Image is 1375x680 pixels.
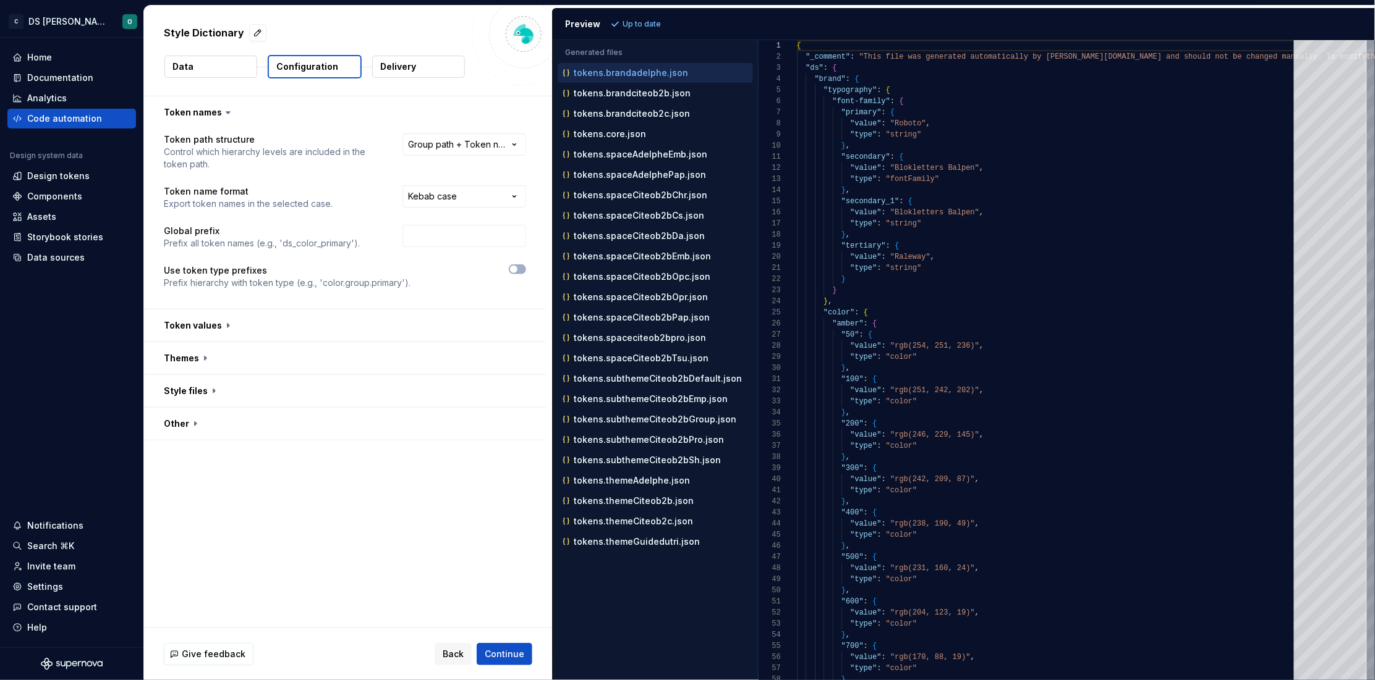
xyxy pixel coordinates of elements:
[1104,52,1366,61] span: [DOMAIN_NAME] and should not be changed manually. To modify
[759,507,781,518] div: 43
[558,413,753,426] button: tokens.subthemeCiteob2bGroup.json
[899,97,903,106] span: {
[797,41,801,50] span: {
[877,442,881,450] span: :
[574,353,709,363] p: tokens.spaceCiteob2bTsu.json
[872,419,877,428] span: {
[558,392,753,406] button: tokens.subthemeCiteob2bEmp.json
[2,8,141,35] button: CDS [PERSON_NAME]O
[268,55,362,78] button: Configuration
[759,518,781,529] div: 44
[846,141,850,150] span: ,
[574,394,728,404] p: tokens.subthemeCiteob2bEmp.json
[886,241,890,250] span: :
[841,553,864,561] span: "500"
[926,119,930,128] span: ,
[7,618,136,637] button: Help
[759,574,781,585] div: 49
[759,174,781,185] div: 13
[485,648,524,660] span: Continue
[27,231,103,243] div: Storybook stories
[759,118,781,129] div: 8
[759,274,781,285] div: 22
[164,133,380,146] p: Token path structure
[759,351,781,363] div: 29
[27,72,93,84] div: Documentation
[759,318,781,329] div: 26
[859,52,1104,61] span: "This file was generated automatically by [PERSON_NAME]
[841,542,846,550] span: }
[372,56,465,78] button: Delivery
[850,264,877,272] span: "type"
[565,18,600,30] div: Preview
[846,497,850,506] span: ,
[623,19,661,29] p: Up to date
[558,331,753,345] button: tokens.spaceciteob2bpro.json
[877,575,881,584] span: :
[558,148,753,161] button: tokens.spaceAdelpheEmb.json
[558,351,753,365] button: tokens.spaceCiteob2bTsu.json
[759,463,781,474] div: 39
[759,185,781,196] div: 14
[276,61,338,73] p: Configuration
[850,442,877,450] span: "type"
[832,319,863,328] span: "amber"
[881,119,885,128] span: :
[841,275,846,283] span: }
[759,40,781,51] div: 1
[877,175,881,183] span: :
[881,430,885,439] span: :
[164,198,333,210] p: Export token names in the selected case.
[164,25,244,40] p: Style Dictionary
[759,251,781,262] div: 20
[841,186,846,195] span: }
[872,375,877,384] span: {
[886,219,922,228] span: "string"
[759,196,781,207] div: 15
[27,540,74,552] div: Search ⌘K
[164,277,411,289] p: Prefix hierarchy with token type (e.g., 'color.group.primary').
[850,219,877,228] span: "type"
[824,308,854,317] span: "color"
[890,564,975,573] span: "rgb(231, 160, 24)"
[435,643,472,665] button: Back
[759,240,781,251] div: 19
[872,553,877,561] span: {
[27,621,47,634] div: Help
[7,187,136,206] a: Components
[759,85,781,96] div: 5
[877,531,881,539] span: :
[854,75,859,83] span: {
[574,435,724,445] p: tokens.subthemeCiteob2bPro.json
[27,211,56,223] div: Assets
[41,658,103,670] svg: Supernova Logo
[899,153,903,161] span: {
[824,86,877,94] span: "typography"
[759,429,781,440] div: 36
[759,540,781,552] div: 46
[824,297,828,306] span: }
[574,374,742,384] p: tokens.subthemeCiteob2bDefault.json
[27,601,97,613] div: Contact support
[759,374,781,385] div: 31
[868,330,872,339] span: {
[846,408,850,417] span: ,
[7,207,136,227] a: Assets
[850,575,877,584] span: "type"
[846,75,850,83] span: :
[759,107,781,118] div: 7
[28,15,108,28] div: DS [PERSON_NAME]
[558,311,753,324] button: tokens.spaceCiteob2bPap.json
[886,86,890,94] span: {
[930,253,935,261] span: ,
[759,307,781,318] div: 25
[759,363,781,374] div: 30
[890,119,926,128] span: "Roboto"
[27,190,82,203] div: Components
[850,208,881,217] span: "value"
[574,333,706,343] p: tokens.spaceciteob2bpro.json
[574,211,704,220] p: tokens.spaceCiteob2bCs.json
[558,127,753,141] button: tokens.core.json
[850,486,877,495] span: "type"
[759,385,781,396] div: 32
